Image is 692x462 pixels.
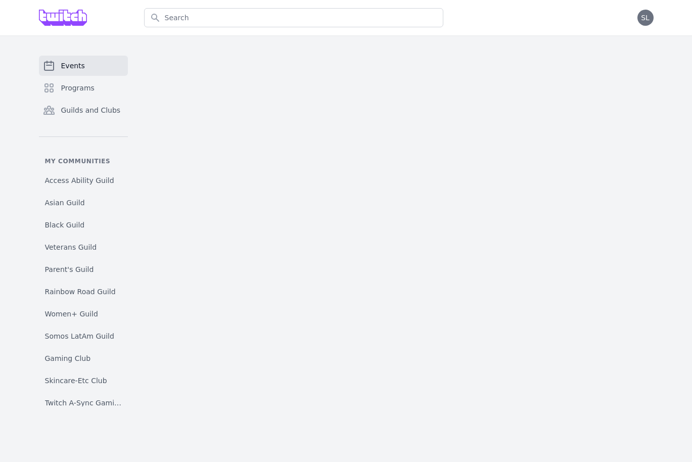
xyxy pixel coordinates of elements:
a: Black Guild [39,216,128,234]
span: Parent's Guild [45,264,94,274]
span: Gaming Club [45,353,91,363]
span: Programs [61,83,95,93]
span: Twitch A-Sync Gaming (TAG) Club [45,398,122,408]
span: Veterans Guild [45,242,97,252]
span: Asian Guild [45,198,85,208]
span: Access Ability Guild [45,175,114,186]
a: Twitch A-Sync Gaming (TAG) Club [39,394,128,412]
button: SL [637,10,654,26]
a: Somos LatAm Guild [39,327,128,345]
span: Rainbow Road Guild [45,287,116,297]
span: Somos LatAm Guild [45,331,114,341]
span: Events [61,61,85,71]
nav: Sidebar [39,56,128,406]
span: Women+ Guild [45,309,98,319]
a: Guilds and Clubs [39,100,128,120]
span: Guilds and Clubs [61,105,121,115]
img: Grove [39,10,87,26]
a: Women+ Guild [39,305,128,323]
a: Veterans Guild [39,238,128,256]
span: SL [641,14,650,21]
a: Access Ability Guild [39,171,128,190]
p: My communities [39,157,128,165]
input: Search [144,8,443,27]
a: Programs [39,78,128,98]
a: Events [39,56,128,76]
span: Black Guild [45,220,85,230]
a: Gaming Club [39,349,128,367]
span: Skincare-Etc Club [45,376,107,386]
a: Skincare-Etc Club [39,372,128,390]
a: Parent's Guild [39,260,128,279]
a: Rainbow Road Guild [39,283,128,301]
a: Asian Guild [39,194,128,212]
